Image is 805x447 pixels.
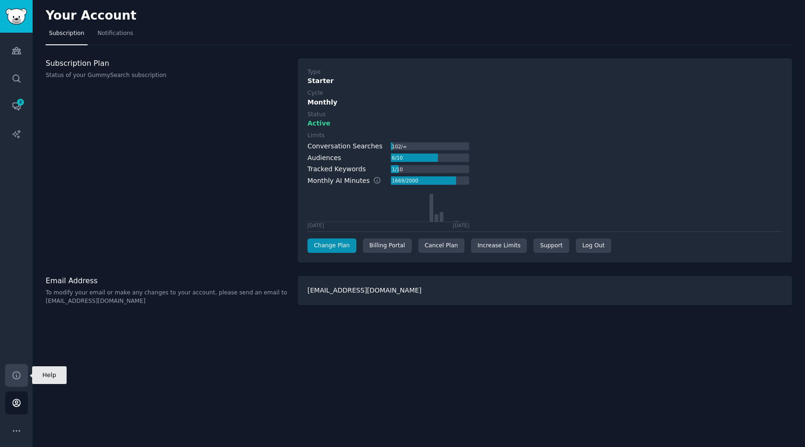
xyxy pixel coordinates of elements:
[46,8,136,23] h2: Your Account
[307,164,366,174] div: Tracked Keywords
[307,176,391,186] div: Monthly AI Minutes
[307,141,382,151] div: Conversation Searches
[307,111,326,119] div: Status
[391,154,403,162] div: 6 / 10
[46,26,88,45] a: Subscription
[307,132,325,140] div: Limits
[307,89,323,98] div: Cycle
[391,165,403,174] div: 1 / 10
[6,8,27,25] img: GummySearch logo
[94,26,136,45] a: Notifications
[46,71,288,80] p: Status of your GummySearch subscription
[97,29,133,38] span: Notifications
[307,76,782,86] div: Starter
[307,222,324,229] div: [DATE]
[576,238,611,253] div: Log Out
[391,176,419,185] div: 1669 / 2000
[5,95,28,118] a: 4
[298,276,792,305] div: [EMAIL_ADDRESS][DOMAIN_NAME]
[307,119,330,128] span: Active
[16,99,25,105] span: 4
[307,238,356,253] a: Change Plan
[471,238,527,253] a: Increase Limits
[49,29,84,38] span: Subscription
[46,58,288,68] h3: Subscription Plan
[453,222,470,229] div: [DATE]
[307,98,782,107] div: Monthly
[418,238,464,253] div: Cancel Plan
[46,276,288,286] h3: Email Address
[363,238,412,253] div: Billing Portal
[391,142,408,151] div: 102 / ∞
[307,68,321,77] div: Type
[307,153,341,163] div: Audiences
[533,238,569,253] a: Support
[46,289,288,305] p: To modify your email or make any changes to your account, please send an email to [EMAIL_ADDRESS]...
